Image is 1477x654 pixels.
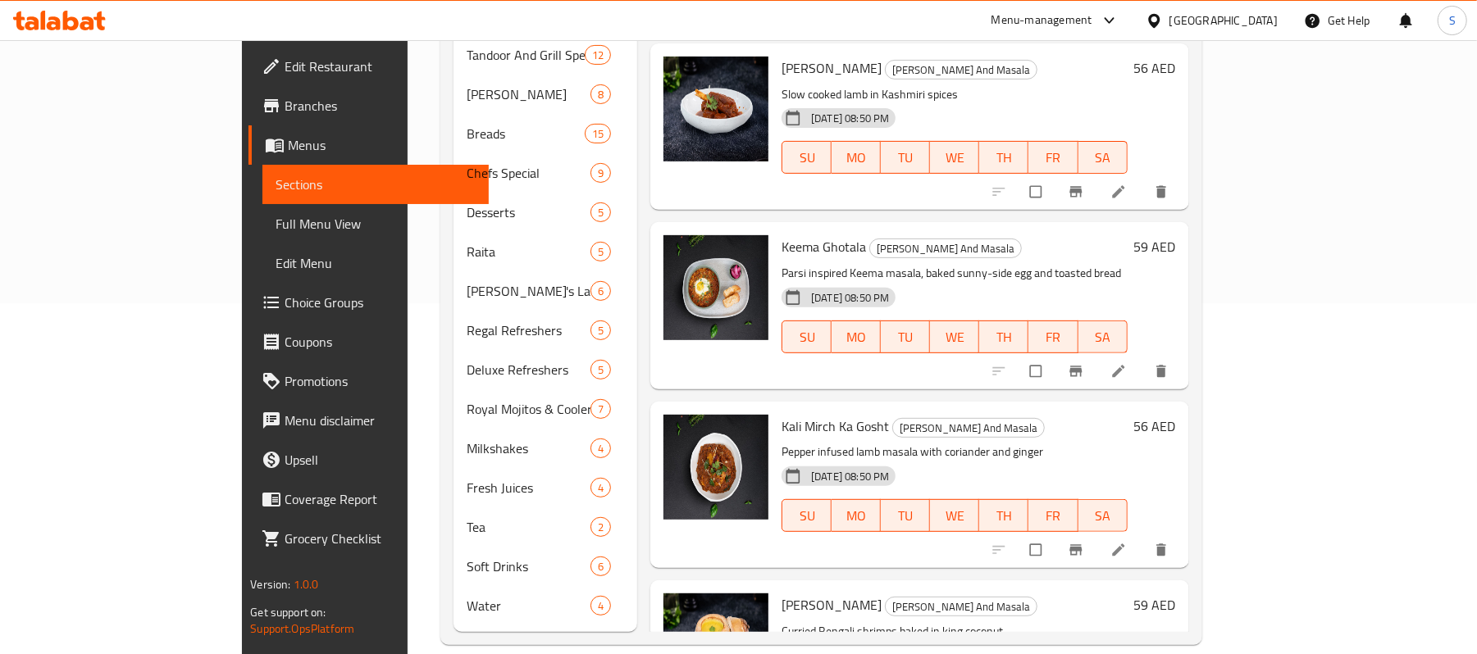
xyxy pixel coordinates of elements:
[248,86,489,125] a: Branches
[789,504,825,528] span: SU
[881,320,930,353] button: TU
[782,141,832,174] button: SU
[248,283,489,322] a: Choice Groups
[467,478,590,497] div: Fresh Juices
[285,57,476,76] span: Edit Restaurant
[1058,174,1097,210] button: Branch-specific-item
[1143,353,1183,389] button: delete
[590,478,611,497] div: items
[1134,235,1176,258] h6: 59 AED
[248,519,489,558] a: Grocery Checklist
[832,320,881,353] button: MO
[276,175,476,194] span: Sections
[892,418,1045,438] div: Curry And Masala
[285,96,476,116] span: Branches
[979,141,1028,174] button: TH
[454,547,637,586] div: Soft Drinks6
[467,242,590,261] span: Raita
[248,401,489,440] a: Menu disclaimer
[591,520,610,535] span: 2
[454,389,637,429] div: Royal Mojitos & Coolers7
[591,362,610,378] span: 5
[937,504,973,528] span: WE
[585,45,611,65] div: items
[250,602,326,623] span: Get support on:
[285,489,476,509] span: Coverage Report
[1449,11,1456,30] span: S
[887,146,923,170] span: TU
[782,263,1127,284] p: Parsi inspired Keema masala, baked sunny-side egg and toasted bread
[1078,320,1128,353] button: SA
[294,574,319,595] span: 1.0.0
[248,440,489,479] a: Upsell
[454,271,637,311] div: [PERSON_NAME]'s Lassies6
[467,163,590,183] span: Chefs Special
[591,480,610,496] span: 4
[248,361,489,401] a: Promotions
[1085,146,1121,170] span: SA
[838,146,874,170] span: MO
[591,244,610,260] span: 5
[467,399,590,419] span: Royal Mojitos & Coolers
[467,360,590,379] span: Deluxe Refreshers
[591,284,610,299] span: 6
[789,325,825,349] span: SU
[467,596,590,615] span: Water
[591,323,610,338] span: 5
[248,479,489,519] a: Coverage Report
[1134,57,1176,79] h6: 56 AED
[805,111,896,126] span: [DATE] 08:50 PM
[869,238,1022,258] div: Curry And Masala
[285,529,476,548] span: Grocery Checklist
[1134,593,1176,616] h6: 59 AED
[276,214,476,234] span: Full Menu View
[992,11,1092,30] div: Menu-management
[586,126,610,142] span: 15
[930,499,979,532] button: WE
[467,202,590,222] span: Desserts
[590,163,611,183] div: items
[893,419,1044,438] span: [PERSON_NAME] And Masala
[782,442,1127,462] p: Pepper infused lamb masala with coriander and ginger
[782,593,882,617] span: [PERSON_NAME]
[663,415,768,520] img: Kali Mirch Ka Gosht
[467,124,585,143] span: Breads
[248,322,489,361] a: Coupons
[454,75,637,114] div: [PERSON_NAME]8
[590,202,611,222] div: items
[454,114,637,153] div: Breads15
[454,586,637,625] div: Water4
[467,517,590,537] div: Tea
[1110,363,1130,379] a: Edit menu item
[937,325,973,349] span: WE
[590,242,611,261] div: items
[276,253,476,273] span: Edit Menu
[454,429,637,468] div: Milkshakes4
[285,411,476,430] span: Menu disclaimer
[885,60,1037,79] div: Curry And Masala
[782,234,866,259] span: Keema Ghotala
[1078,141,1128,174] button: SA
[591,559,610,575] span: 6
[454,468,637,507] div: Fresh Juices4
[930,320,979,353] button: WE
[986,146,1022,170] span: TH
[590,556,611,576] div: items
[467,281,590,301] div: Jehangir's Lassies
[881,499,930,532] button: TU
[663,235,768,340] img: Keema Ghotala
[590,320,611,340] div: items
[591,598,610,614] span: 4
[285,450,476,470] span: Upsell
[1035,325,1071,349] span: FR
[870,239,1021,258] span: [PERSON_NAME] And Masala
[782,320,832,353] button: SU
[248,47,489,86] a: Edit Restaurant
[789,146,825,170] span: SU
[454,232,637,271] div: Raita5
[467,438,590,458] span: Milkshakes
